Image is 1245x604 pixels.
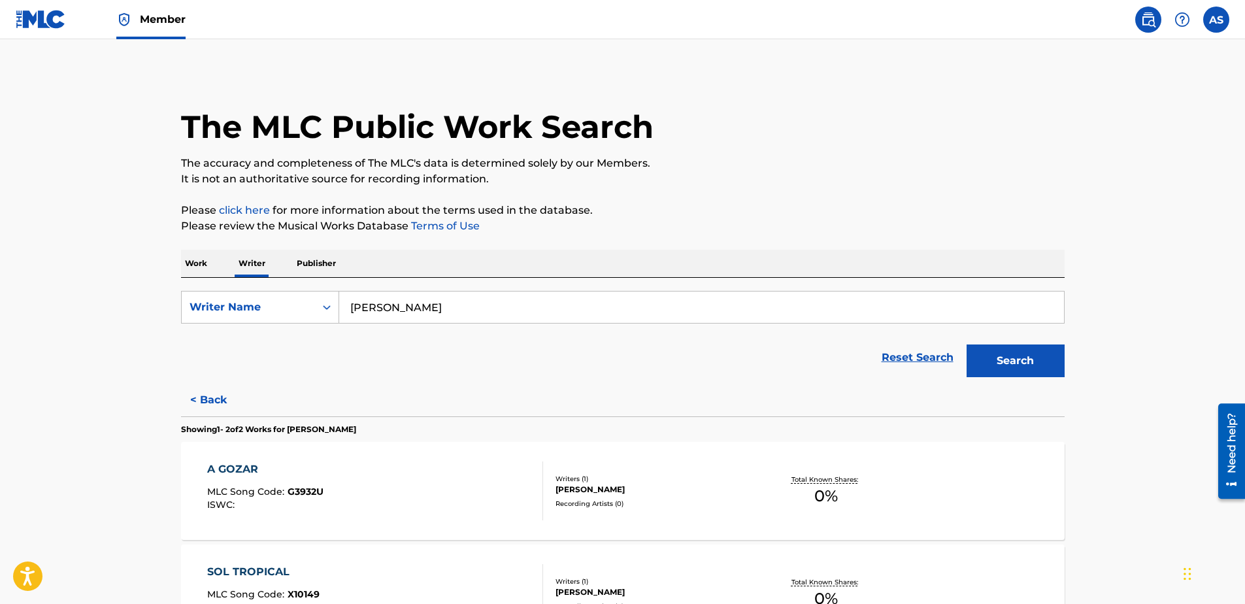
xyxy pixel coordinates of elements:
[207,461,324,477] div: A GOZAR
[1135,7,1161,33] a: Public Search
[288,486,324,497] span: G3932U
[140,12,186,27] span: Member
[556,474,753,484] div: Writers ( 1 )
[207,499,238,511] span: ISWC :
[181,442,1065,540] a: A GOZARMLC Song Code:G3932UISWC:Writers (1)[PERSON_NAME]Recording Artists (0)Total Known Shares:0%
[235,250,269,277] p: Writer
[556,499,753,509] div: Recording Artists ( 0 )
[1184,554,1191,594] div: Drag
[1140,12,1156,27] img: search
[288,588,320,600] span: X10149
[814,484,838,508] span: 0 %
[556,577,753,586] div: Writers ( 1 )
[875,343,960,372] a: Reset Search
[16,10,66,29] img: MLC Logo
[556,586,753,598] div: [PERSON_NAME]
[181,156,1065,171] p: The accuracy and completeness of The MLC's data is determined solely by our Members.
[181,203,1065,218] p: Please for more information about the terms used in the database.
[1208,399,1245,504] iframe: Resource Center
[1203,7,1229,33] div: User Menu
[293,250,340,277] p: Publisher
[1169,7,1195,33] div: Help
[791,577,861,587] p: Total Known Shares:
[181,291,1065,384] form: Search Form
[1180,541,1245,604] iframe: Chat Widget
[207,486,288,497] span: MLC Song Code :
[181,250,211,277] p: Work
[181,107,654,146] h1: The MLC Public Work Search
[181,171,1065,187] p: It is not an authoritative source for recording information.
[190,299,307,315] div: Writer Name
[556,484,753,495] div: [PERSON_NAME]
[207,564,320,580] div: SOL TROPICAL
[1174,12,1190,27] img: help
[967,344,1065,377] button: Search
[181,218,1065,234] p: Please review the Musical Works Database
[181,424,356,435] p: Showing 1 - 2 of 2 Works for [PERSON_NAME]
[791,475,861,484] p: Total Known Shares:
[408,220,480,232] a: Terms of Use
[219,204,270,216] a: click here
[207,588,288,600] span: MLC Song Code :
[181,384,259,416] button: < Back
[116,12,132,27] img: Top Rightsholder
